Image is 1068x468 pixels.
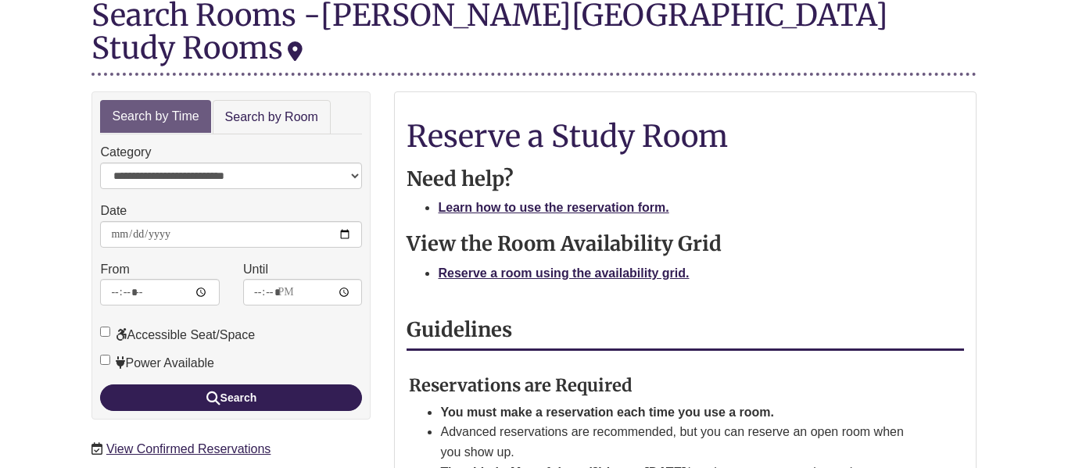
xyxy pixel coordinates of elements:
strong: Need help? [407,166,514,191]
label: Date [100,201,127,221]
button: Search [100,384,362,411]
a: Search by Time [100,100,210,134]
a: Search by Room [213,100,331,135]
label: Accessible Seat/Space [100,325,255,345]
label: From [100,259,129,280]
a: Learn how to use the reservation form. [438,201,668,214]
strong: You must make a reservation each time you use a room. [440,405,774,419]
input: Power Available [100,355,110,365]
strong: Guidelines [407,317,512,342]
label: Until [243,259,268,280]
label: Power Available [100,353,214,373]
strong: Reservations are Required [409,374,633,396]
a: View Confirmed Reservations [106,442,271,455]
a: Reserve a room using the availability grid. [438,266,689,280]
li: Advanced reservations are recommended, but you can reserve an open room when you show up. [440,422,926,462]
label: Category [100,142,151,163]
input: Accessible Seat/Space [100,327,110,337]
h1: Reserve a Study Room [407,120,963,152]
strong: View the Room Availability Grid [407,231,722,256]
